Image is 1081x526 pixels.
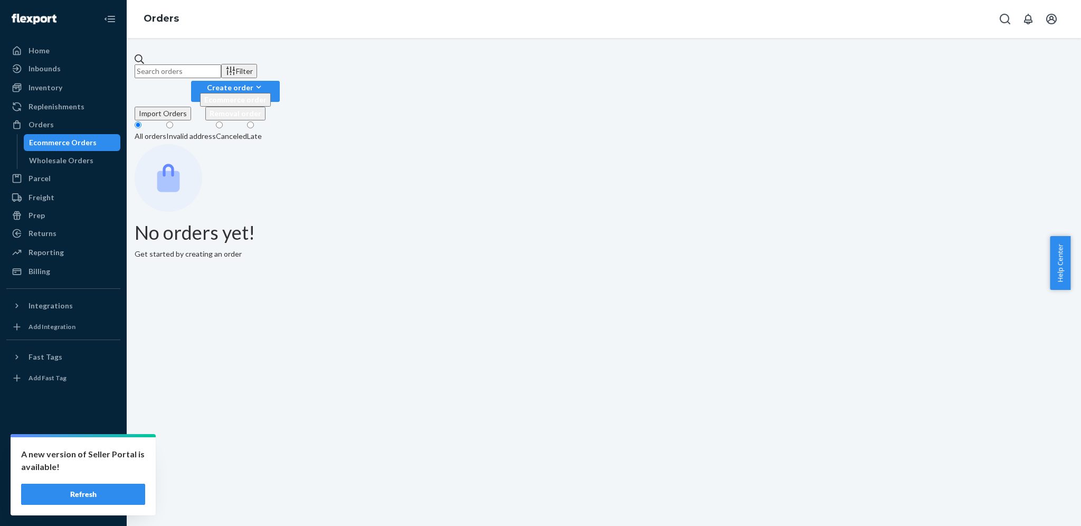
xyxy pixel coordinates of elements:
button: Give Feedback [6,496,120,513]
ol: breadcrumbs [135,4,187,34]
a: Settings [6,443,120,459]
input: Canceled [216,121,223,128]
button: Integrations [6,297,120,314]
h1: No orders yet! [135,222,1073,243]
a: Inventory [6,79,120,96]
button: Open Search Box [994,8,1016,30]
button: Open notifications [1018,8,1039,30]
a: Wholesale Orders [24,152,121,169]
a: Inbounds [6,60,120,77]
div: Home [29,45,50,56]
button: Removal order [205,107,265,120]
div: Freight [29,192,54,203]
a: Add Integration [6,318,120,335]
button: Refresh [21,484,145,505]
img: Empty list [135,144,202,212]
span: Removal order [210,109,261,118]
input: Late [247,121,254,128]
div: Billing [29,266,50,277]
button: Help Center [1050,236,1070,290]
input: All orders [135,121,141,128]
div: Filter [225,65,253,77]
div: Returns [29,228,56,239]
a: Home [6,42,120,59]
div: Parcel [29,173,51,184]
div: Invalid address [166,131,216,142]
div: Ecommerce Orders [29,137,97,148]
a: Freight [6,189,120,206]
a: Replenishments [6,98,120,115]
p: Get started by creating an order [135,249,1073,259]
a: Help Center [6,478,120,495]
div: Inventory [29,82,62,93]
div: Add Integration [29,322,75,331]
div: Wholesale Orders [29,155,93,166]
div: Replenishments [29,101,84,112]
a: Returns [6,225,120,242]
div: Integrations [29,300,73,311]
a: Orders [6,116,120,133]
a: Parcel [6,170,120,187]
a: Billing [6,263,120,280]
button: Open account menu [1041,8,1062,30]
button: Close Navigation [99,8,120,30]
div: Fast Tags [29,352,62,362]
div: Prep [29,210,45,221]
div: Canceled [216,131,247,142]
div: Orders [29,119,54,130]
img: Flexport logo [12,14,56,24]
button: Import Orders [135,107,191,120]
div: Inbounds [29,63,61,74]
a: Prep [6,207,120,224]
button: Filter [221,64,257,78]
a: Orders [144,13,179,24]
div: All orders [135,131,166,142]
input: Invalid address [166,121,173,128]
div: Late [247,131,262,142]
button: Fast Tags [6,349,120,365]
button: Create orderEcommerce orderRemoval order [191,81,280,102]
div: Reporting [29,247,64,258]
div: Create order [200,82,271,93]
span: Ecommerce order [204,95,267,104]
a: Reporting [6,244,120,261]
a: Ecommerce Orders [24,134,121,151]
a: Talk to Support [6,461,120,477]
div: Add Fast Tag [29,373,67,382]
input: Search orders [135,64,221,78]
a: Add Fast Tag [6,370,120,387]
button: Ecommerce order [200,93,271,107]
p: A new version of Seller Portal is available! [21,448,145,473]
